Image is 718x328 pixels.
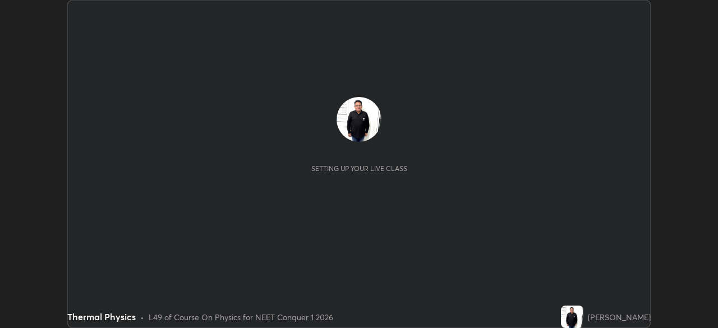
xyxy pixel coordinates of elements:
[149,311,333,323] div: L49 of Course On Physics for NEET Conquer 1 2026
[337,97,381,142] img: 91bf5699bada4dac9ade5d64019df106.jpg
[588,311,651,323] div: [PERSON_NAME]
[561,306,583,328] img: 91bf5699bada4dac9ade5d64019df106.jpg
[311,164,407,173] div: Setting up your live class
[67,310,136,324] div: Thermal Physics
[140,311,144,323] div: •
